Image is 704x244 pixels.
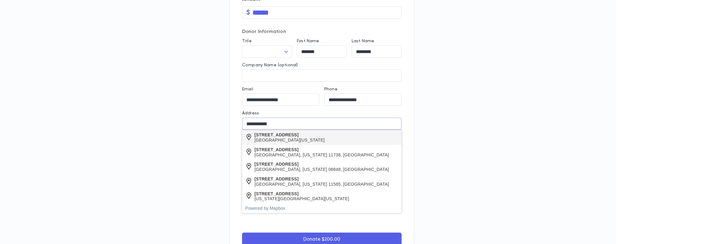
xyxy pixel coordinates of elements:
[246,10,250,16] p: $
[254,138,325,143] div: [GEOGRAPHIC_DATA][US_STATE]
[254,147,389,152] div: [STREET_ADDRESS]
[242,29,402,35] p: Donor Information
[242,111,259,116] label: Address
[254,191,349,196] div: [STREET_ADDRESS]
[254,167,389,172] div: [GEOGRAPHIC_DATA], [US_STATE] 08848, [GEOGRAPHIC_DATA]
[242,63,298,68] label: Company Name (optional)
[242,46,292,58] div: ​
[254,152,389,158] div: [GEOGRAPHIC_DATA], [US_STATE] 11738, [GEOGRAPHIC_DATA]
[242,39,252,43] label: Title
[324,87,338,92] label: Phone
[352,39,374,43] label: Last Name
[245,206,285,211] a: Powered by Mapbox
[254,132,325,138] div: [STREET_ADDRESS]
[254,196,349,201] div: [US_STATE][GEOGRAPHIC_DATA][US_STATE]
[254,182,389,187] div: [GEOGRAPHIC_DATA], [US_STATE] 11565, [GEOGRAPHIC_DATA]
[254,176,389,182] div: [STREET_ADDRESS]
[242,87,253,92] label: Email
[297,39,319,43] label: First Name
[254,162,389,167] div: [STREET_ADDRESS]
